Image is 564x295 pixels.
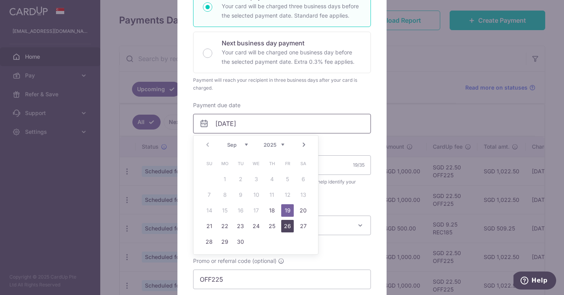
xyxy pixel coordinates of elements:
[203,157,215,170] span: Sunday
[250,220,262,232] a: 24
[281,204,294,217] a: 19
[297,157,309,170] span: Saturday
[193,101,240,109] label: Payment due date
[297,220,309,232] a: 27
[250,157,262,170] span: Wednesday
[203,236,215,248] a: 28
[219,236,231,248] a: 29
[219,157,231,170] span: Monday
[203,220,215,232] a: 21
[299,140,309,149] a: Next
[281,157,294,170] span: Friday
[234,220,247,232] a: 23
[193,257,277,265] span: Promo or referral code (optional)
[513,272,556,291] iframe: Opens a widget where you can find more information
[219,220,231,232] a: 22
[353,161,365,169] div: 19/35
[266,204,278,217] a: 18
[234,236,247,248] a: 30
[266,220,278,232] a: 25
[281,220,294,232] a: 26
[234,157,247,170] span: Tuesday
[222,38,361,48] p: Next business day payment
[297,204,309,217] a: 20
[266,157,278,170] span: Thursday
[193,76,371,92] div: Payment will reach your recipient in three business days after your card is charged.
[222,48,361,67] p: Your card will be charged one business day before the selected payment date. Extra 0.3% fee applies.
[193,114,371,133] input: DD / MM / YYYY
[222,2,361,20] p: Your card will be charged three business days before the selected payment date. Standard fee appl...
